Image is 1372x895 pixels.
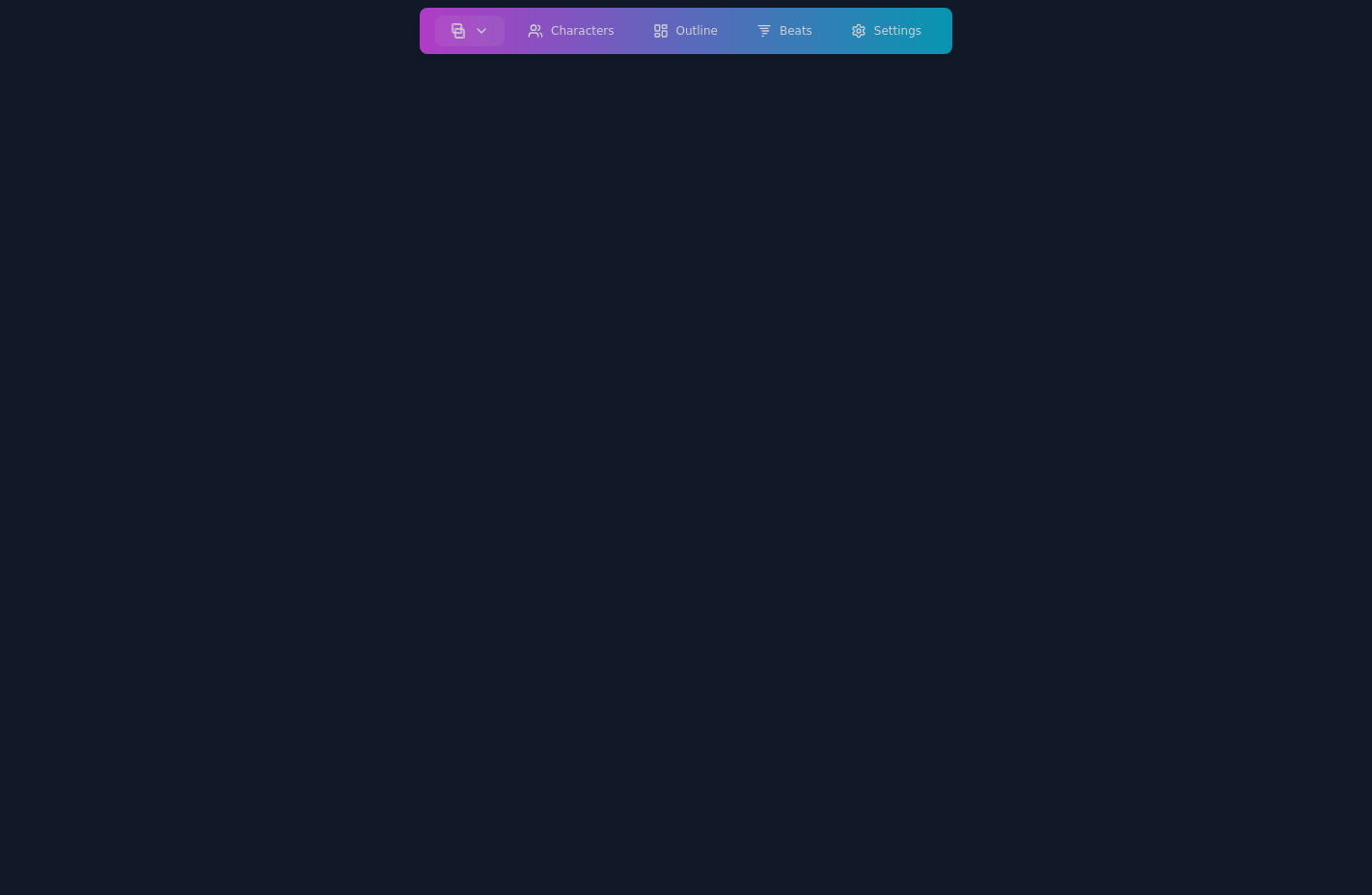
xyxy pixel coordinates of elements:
[737,12,832,50] a: Beats
[508,12,634,50] a: Characters
[836,15,937,46] button: Settings
[832,12,941,50] a: Settings
[637,15,732,46] button: Outline
[451,23,466,39] img: storyboard
[741,15,828,46] button: Beats
[512,15,630,46] button: Characters
[633,12,736,50] a: Outline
